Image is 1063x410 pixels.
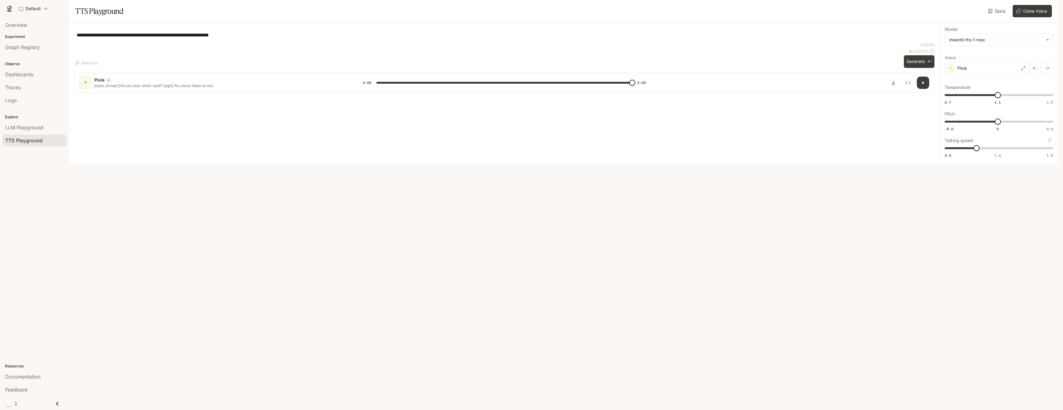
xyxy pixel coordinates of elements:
[363,80,371,86] span: 0:06
[81,78,91,88] div: P
[74,58,100,68] button: Shortcuts
[75,5,123,17] h1: TTS Playground
[1046,137,1053,144] button: Reset to default
[94,83,348,88] p: [clear_throat] Did you hear what I said? [sigh] You never listen to me!
[945,126,953,132] span: -5.0
[945,100,951,105] span: 0.7
[637,80,646,86] span: 0:06
[994,153,1001,158] span: 1.0
[909,49,928,54] p: $ 0.000710
[1013,5,1052,17] button: Clone Voice
[945,56,956,60] p: Voice
[957,65,967,71] p: Pixie
[1047,126,1053,132] span: 5.0
[94,77,104,83] p: Pixie
[945,138,973,143] p: Talking speed
[1047,153,1053,158] span: 1.5
[26,6,41,11] p: Default
[1047,100,1053,105] span: 1.5
[949,37,1043,43] div: inworld-tts-1-max
[945,85,971,90] p: Temperature
[16,2,50,15] button: All workspaces
[927,60,932,64] p: ⌘⏎
[997,126,999,132] span: 0
[994,100,1001,105] span: 1.1
[945,34,1053,46] div: inworld-tts-1-max
[945,27,957,31] p: Model
[987,5,1008,17] a: Docs
[904,55,934,68] button: Generate⌘⏎
[902,77,914,89] button: Inspect
[104,78,113,82] button: Copy Voice ID
[945,153,951,158] span: 0.5
[945,112,955,116] p: Pitch
[921,42,934,48] p: 71 / 1000
[887,77,900,89] button: Download audio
